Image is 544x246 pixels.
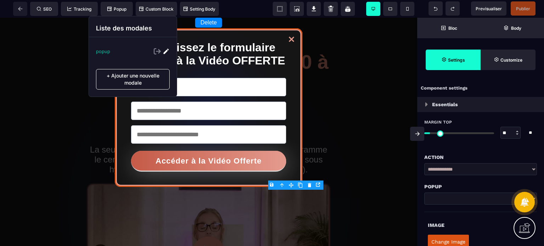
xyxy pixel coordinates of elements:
[131,133,286,154] button: Accéder à la Vidéo Offerte
[476,6,502,11] span: Previsualiser
[481,18,544,38] span: Open Layer Manager
[471,1,506,16] span: Preview
[124,20,293,53] h1: Remplissez le formulaire d'accès à la Vidéo OFFERTE
[273,2,287,16] span: View components
[424,153,537,161] div: Action
[425,102,428,107] img: loading
[96,69,170,90] p: + Ajouter une nouvelle modale
[417,18,481,38] span: Open Blocks
[96,48,110,54] p: popup
[448,57,465,63] strong: Settings
[481,50,535,70] span: Open Style Manager
[163,48,170,55] img: Edit Icon
[424,119,452,125] span: Margin Top
[448,25,457,31] strong: Bloc
[428,221,533,229] div: Image
[500,57,522,63] strong: Customize
[314,181,323,189] div: Open the link Modal
[284,15,299,30] a: Close
[139,6,174,12] span: Custom Block
[183,6,215,12] span: Setting Body
[96,23,170,33] p: Liste des modales
[424,182,537,191] div: Popup
[290,2,304,16] span: Screenshot
[426,50,481,70] span: Settings
[516,6,530,11] span: Publier
[432,100,458,109] p: Essentials
[37,6,52,12] span: SEO
[511,25,521,31] strong: Body
[154,48,161,55] img: Exit Icon
[67,6,91,12] span: Tracking
[417,81,544,95] div: Component settings
[107,6,126,12] span: Popup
